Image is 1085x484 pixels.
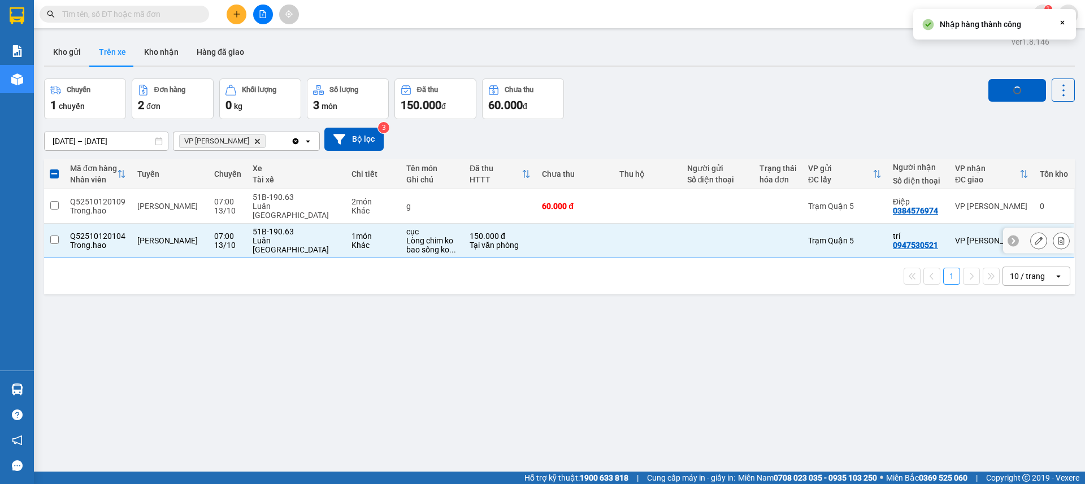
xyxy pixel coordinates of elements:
span: ... [449,245,456,254]
span: plus [233,10,241,18]
div: 0947530521 [893,241,938,250]
button: Hàng đã giao [188,38,253,66]
div: Tài xế [253,175,340,184]
div: 0384576974 [893,206,938,215]
span: 3 [313,98,319,112]
div: Khác [351,241,395,250]
th: Toggle SortBy [64,159,132,189]
div: Lòng chim ko bao sống ko bik trị giá [406,236,458,254]
div: Xe [253,164,340,173]
div: HTTT [470,175,522,184]
div: Nhân viên [70,175,117,184]
div: cục [406,227,458,236]
strong: 0708 023 035 - 0935 103 250 [774,473,877,482]
img: solution-icon [11,45,23,57]
div: Trong.hao [70,241,126,250]
span: 2 [138,98,144,112]
svg: Delete [254,138,261,145]
div: 13/10 [214,206,241,215]
sup: 1 [1044,5,1052,13]
span: khanhbl.hao [965,7,1033,21]
span: Miền Nam [738,472,877,484]
span: Hỗ trợ kỹ thuật: [524,472,628,484]
span: question-circle [12,409,23,420]
span: | [637,472,639,484]
span: [PERSON_NAME] [137,202,198,211]
div: VP gửi [808,164,873,173]
div: Trạm Quận 5 [808,202,882,211]
div: Người nhận [893,163,944,172]
div: 150.000 đ [470,232,531,241]
strong: 0369 525 060 [919,473,967,482]
div: Nhập hàng thành công [940,18,1021,30]
svg: Clear all [291,137,300,146]
span: 150.000 [401,98,441,112]
span: đơn [146,102,160,111]
span: đ [523,102,527,111]
div: 2 món [351,197,395,206]
button: Chưa thu60.000đ [482,79,564,119]
button: Kho nhận [135,38,188,66]
strong: 1900 633 818 [580,473,628,482]
span: 1 [50,98,57,112]
th: Toggle SortBy [949,159,1034,189]
div: hóa đơn [759,175,797,184]
button: Số lượng3món [307,79,389,119]
div: Tồn kho [1040,169,1068,178]
span: message [12,460,23,471]
div: Đã thu [417,86,438,94]
div: Đã thu [470,164,522,173]
span: VP Bạc Liêu, close by backspace [179,134,266,148]
div: Chưa thu [505,86,533,94]
div: Số điện thoại [893,176,944,185]
div: 51B-190.63 [253,193,340,202]
button: Đơn hàng2đơn [132,79,214,119]
svg: open [303,137,313,146]
span: Miền Bắc [886,472,967,484]
span: file-add [259,10,267,18]
img: warehouse-icon [11,73,23,85]
button: caret-down [1058,5,1078,24]
div: g [406,202,458,211]
div: Khác [351,206,395,215]
span: [PERSON_NAME] [137,236,198,245]
th: Toggle SortBy [802,159,887,189]
div: 10 / trang [1010,271,1045,282]
div: 07:00 [214,232,241,241]
span: 60.000 [488,98,523,112]
div: VP [PERSON_NAME] [955,202,1028,211]
button: plus [227,5,246,24]
div: Số điện thoại [687,175,748,184]
div: VP nhận [955,164,1019,173]
span: kg [234,102,242,111]
div: Chi tiết [351,169,395,178]
span: đ [441,102,446,111]
span: 1 [1046,5,1050,13]
button: file-add [253,5,273,24]
sup: 3 [378,122,389,133]
img: warehouse-icon [11,383,23,395]
span: notification [12,435,23,446]
div: Tại văn phòng [470,241,531,250]
div: Luân [GEOGRAPHIC_DATA] [253,236,340,254]
span: copyright [1022,474,1030,482]
div: Đơn hàng [154,86,185,94]
input: Tìm tên, số ĐT hoặc mã đơn [62,8,196,20]
div: ĐC lấy [808,175,873,184]
input: Select a date range. [45,132,168,150]
span: ⚪️ [880,476,883,480]
button: Chuyến1chuyến [44,79,126,119]
svg: open [1054,272,1063,281]
span: chuyến [59,102,85,111]
span: 0 [225,98,232,112]
div: Chuyến [214,169,241,178]
div: 0 [1040,202,1068,211]
div: Trạm Quận 5 [808,236,882,245]
button: Bộ lọc [324,128,384,151]
span: Cung cấp máy in - giấy in: [647,472,735,484]
button: Đã thu150.000đ [394,79,476,119]
div: Số lượng [329,86,358,94]
button: Khối lượng0kg [219,79,301,119]
div: Điệp [893,197,944,206]
div: Trạng thái [759,164,797,173]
